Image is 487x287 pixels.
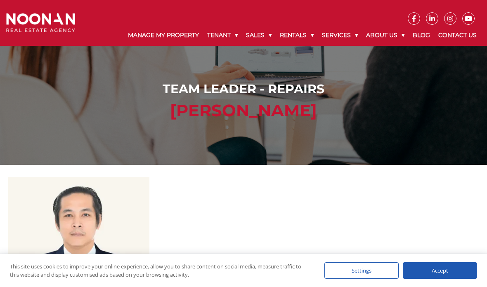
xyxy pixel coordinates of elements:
a: Blog [409,25,434,46]
a: Sales [242,25,276,46]
img: Noonan Real Estate Agency [6,13,75,32]
a: Contact Us [434,25,481,46]
h2: [PERSON_NAME] [8,101,479,120]
a: About Us [362,25,409,46]
div: Settings [324,262,399,279]
a: Manage My Property [124,25,203,46]
h1: Team Leader - Repairs [8,82,479,96]
a: Rentals [276,25,318,46]
div: Accept [403,262,477,279]
img: Nico Fabian [8,177,149,277]
a: Tenant [203,25,242,46]
a: Services [318,25,362,46]
div: This site uses cookies to improve your online experience, allow you to share content on social me... [10,262,308,279]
